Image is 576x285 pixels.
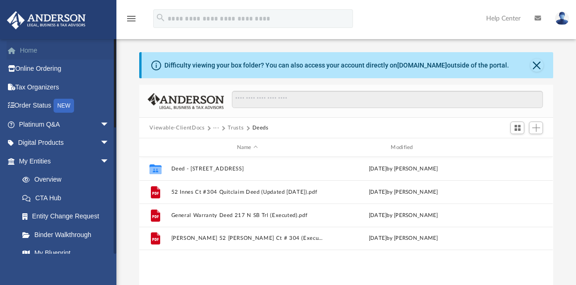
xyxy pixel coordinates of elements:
[4,11,88,29] img: Anderson Advisors Platinum Portal
[327,143,480,152] div: Modified
[13,244,119,263] a: My Blueprint
[100,115,119,134] span: arrow_drop_down
[232,91,543,109] input: Search files and folders
[7,96,123,115] a: Order StatusNEW
[7,152,123,170] a: My Entitiesarrow_drop_down
[149,124,204,132] button: Viewable-ClientDocs
[126,13,137,24] i: menu
[327,234,480,243] div: [DATE] by [PERSON_NAME]
[7,41,123,60] a: Home
[327,211,480,220] div: [DATE] by [PERSON_NAME]
[171,235,324,241] button: [PERSON_NAME] 52 [PERSON_NAME] Ct # 304 (Executed) .pdf
[126,18,137,24] a: menu
[327,188,480,197] div: [DATE] by [PERSON_NAME]
[171,166,324,172] button: Deed - [STREET_ADDRESS]
[252,124,269,132] button: Deeds
[529,122,543,135] button: Add
[327,165,480,173] div: [DATE] by [PERSON_NAME]
[397,61,447,69] a: [DOMAIN_NAME]
[7,134,123,152] a: Digital Productsarrow_drop_down
[13,207,123,226] a: Entity Change Request
[171,212,324,218] button: General Warranty Deed 217 N SB Trl (Executed).pdf
[7,78,123,96] a: Tax Organizers
[530,59,543,72] button: Close
[100,134,119,153] span: arrow_drop_down
[54,99,74,113] div: NEW
[484,143,549,152] div: id
[13,170,123,189] a: Overview
[164,61,509,70] div: Difficulty viewing your box folder? You can also access your account directly on outside of the p...
[13,225,123,244] a: Binder Walkthrough
[228,124,244,132] button: Trusts
[555,12,569,25] img: User Pic
[7,115,123,134] a: Platinum Q&Aarrow_drop_down
[156,13,166,23] i: search
[510,122,524,135] button: Switch to Grid View
[143,143,167,152] div: id
[7,60,123,78] a: Online Ordering
[213,124,219,132] button: ···
[171,189,324,195] button: 52 Innes Ct #304 Quitclaim Deed (Updated [DATE]).pdf
[171,143,323,152] div: Name
[100,152,119,171] span: arrow_drop_down
[13,189,123,207] a: CTA Hub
